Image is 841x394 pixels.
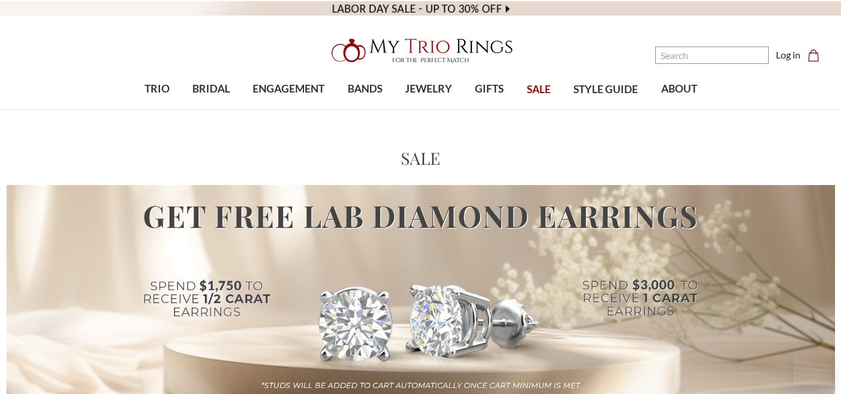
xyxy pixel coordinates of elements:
[573,82,638,97] span: STYLE GUIDE
[405,81,452,97] span: JEWELRY
[205,109,217,110] button: submenu toggle
[244,32,597,70] a: My Trio Rings
[348,81,382,97] span: BANDS
[423,109,435,110] button: submenu toggle
[283,109,294,110] button: submenu toggle
[359,109,371,110] button: submenu toggle
[394,70,464,109] a: JEWELRY
[793,346,831,384] iframe: Button to launch messaging window
[475,81,504,97] span: GIFTS
[527,82,551,97] span: SALE
[464,70,515,109] a: GIFTS
[145,81,170,97] span: TRIO
[655,47,769,64] input: Search
[562,70,649,109] a: STYLE GUIDE
[808,48,827,62] a: Cart with 0 items
[808,50,819,61] svg: cart.cart_preview
[325,32,516,70] img: My Trio Rings
[151,109,163,110] button: submenu toggle
[241,70,336,109] a: ENGAGEMENT
[776,48,800,62] a: Log in
[181,70,241,109] a: BRIDAL
[133,70,180,109] a: TRIO
[192,81,230,97] span: BRIDAL
[483,109,495,110] button: submenu toggle
[336,70,393,109] a: BANDS
[515,70,562,109] a: SALE
[401,146,440,171] h1: SALE
[253,81,324,97] span: ENGAGEMENT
